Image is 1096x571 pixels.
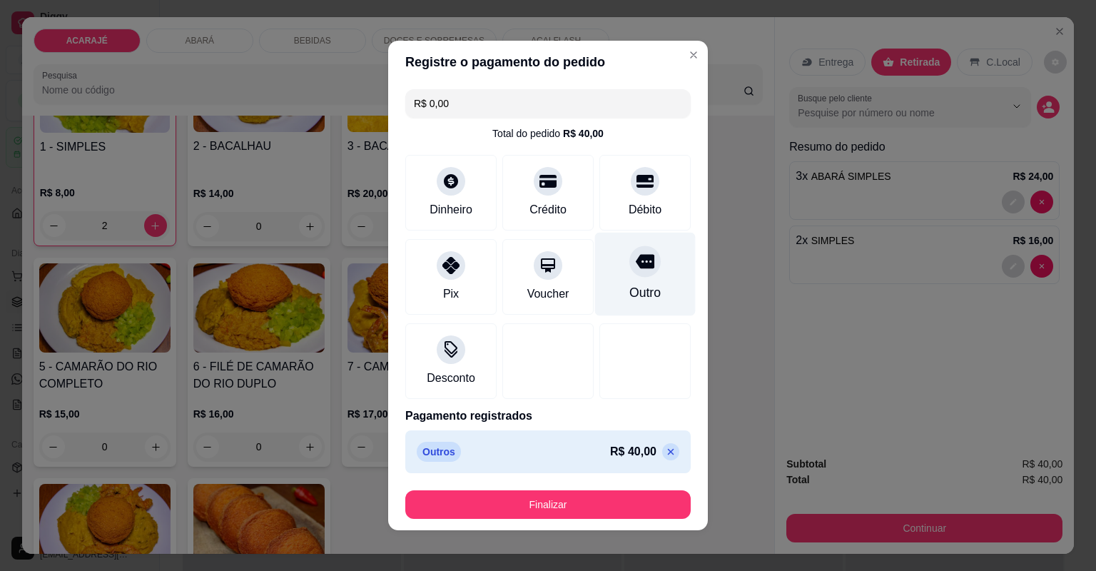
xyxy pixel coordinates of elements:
[610,443,656,460] p: R$ 40,00
[529,201,567,218] div: Crédito
[405,408,691,425] p: Pagamento registrados
[414,89,682,118] input: Ex.: hambúrguer de cordeiro
[527,285,569,303] div: Voucher
[629,201,661,218] div: Débito
[443,285,459,303] div: Pix
[388,41,708,84] header: Registre o pagamento do pedido
[430,201,472,218] div: Dinheiro
[563,126,604,141] div: R$ 40,00
[682,44,705,66] button: Close
[405,490,691,519] button: Finalizar
[427,370,475,387] div: Desconto
[417,442,461,462] p: Outros
[629,283,661,302] div: Outro
[492,126,604,141] div: Total do pedido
